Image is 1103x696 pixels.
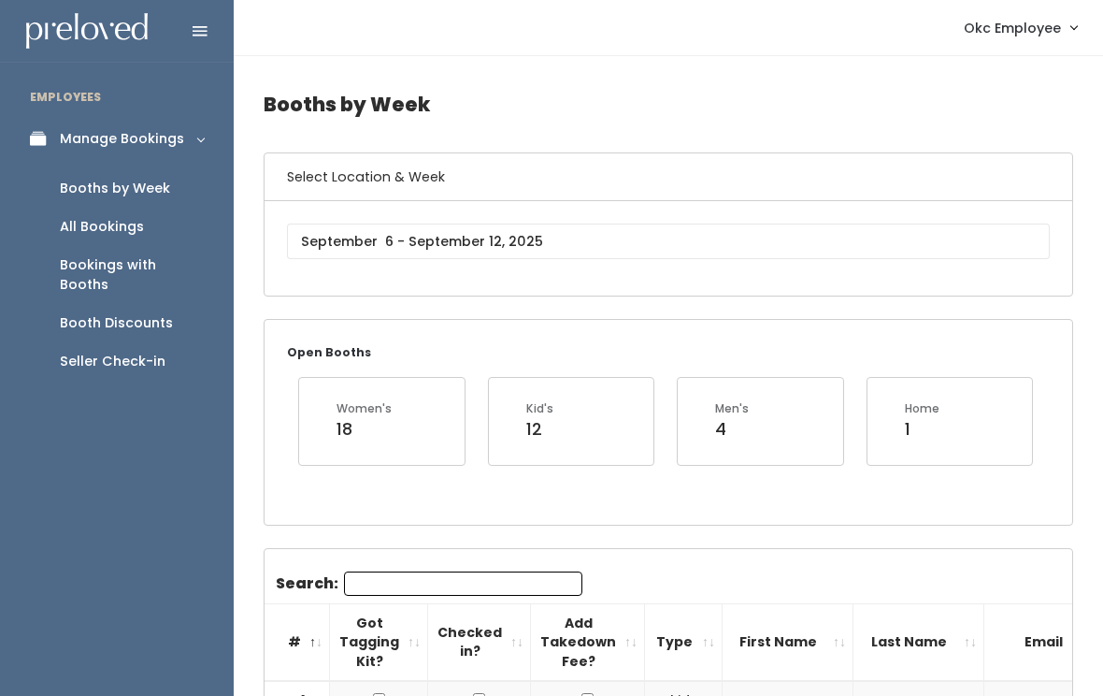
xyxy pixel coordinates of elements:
[905,400,939,417] div: Home
[60,352,165,371] div: Seller Check-in
[853,603,984,681] th: Last Name: activate to sort column ascending
[60,217,144,237] div: All Bookings
[531,603,645,681] th: Add Takedown Fee?: activate to sort column ascending
[265,603,330,681] th: #: activate to sort column descending
[60,313,173,333] div: Booth Discounts
[526,417,553,442] div: 12
[264,79,1073,130] h4: Booths by Week
[428,603,531,681] th: Checked in?: activate to sort column ascending
[337,400,392,417] div: Women's
[265,153,1072,201] h6: Select Location & Week
[276,572,582,596] label: Search:
[60,255,204,295] div: Bookings with Booths
[964,18,1061,38] span: Okc Employee
[526,400,553,417] div: Kid's
[287,224,1050,259] input: September 6 - September 12, 2025
[715,400,749,417] div: Men's
[287,344,371,360] small: Open Booths
[344,572,582,596] input: Search:
[905,417,939,442] div: 1
[26,13,148,50] img: preloved logo
[645,603,723,681] th: Type: activate to sort column ascending
[715,417,749,442] div: 4
[60,179,170,198] div: Booths by Week
[723,603,853,681] th: First Name: activate to sort column ascending
[60,129,184,149] div: Manage Bookings
[945,7,1096,48] a: Okc Employee
[330,603,428,681] th: Got Tagging Kit?: activate to sort column ascending
[337,417,392,442] div: 18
